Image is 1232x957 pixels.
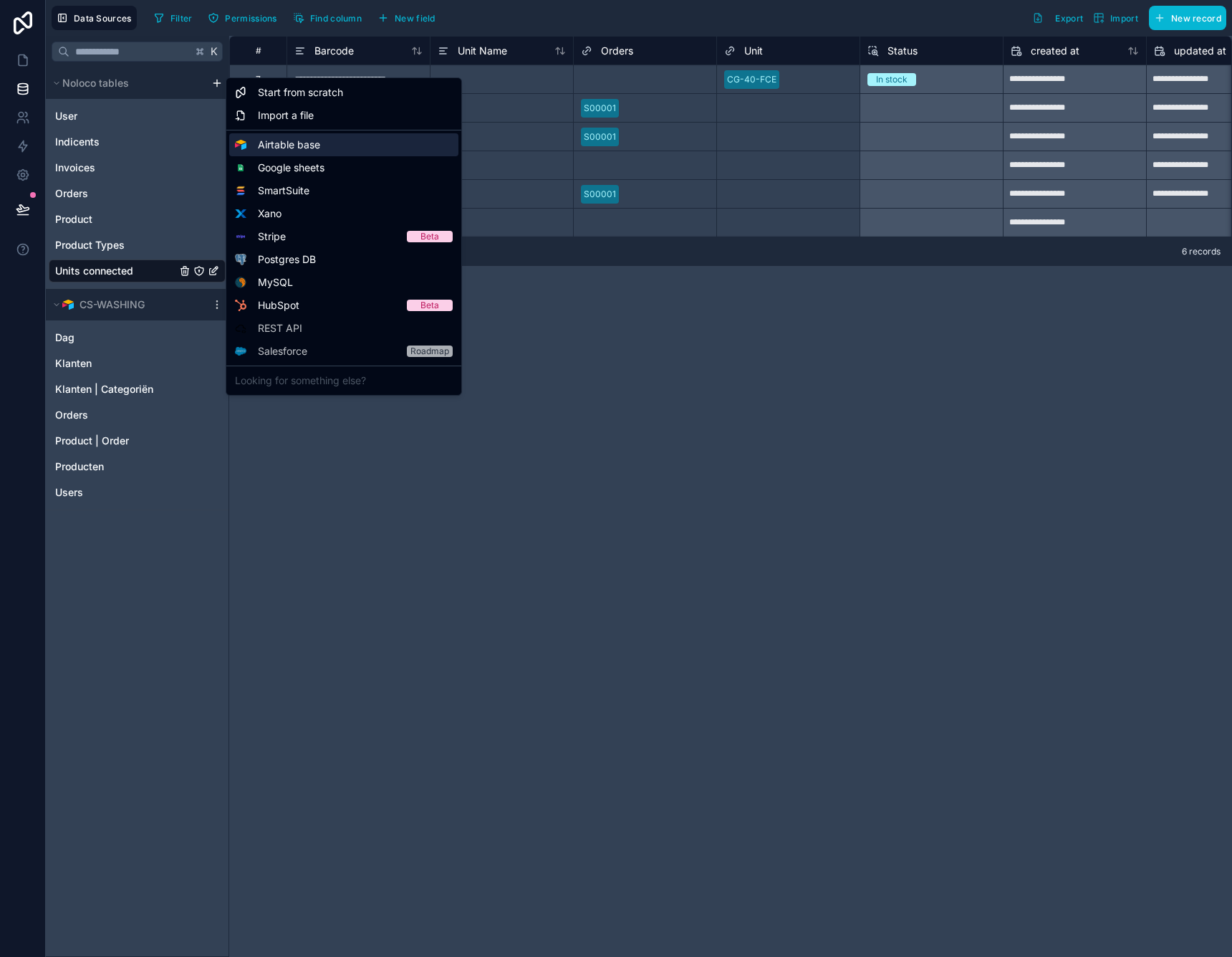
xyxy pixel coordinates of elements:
[235,164,246,172] img: Google sheets logo
[258,321,302,335] span: REST API
[235,231,246,242] img: Stripe logo
[258,138,320,152] span: Airtable base
[420,231,439,242] div: Beta
[258,206,281,221] span: Xano
[258,344,307,358] span: Salesforce
[410,346,449,357] div: Roadmap
[229,369,458,392] div: Looking for something else?
[258,252,316,267] span: Postgres DB
[420,300,439,311] div: Beta
[235,208,246,219] img: Xano logo
[235,277,246,288] img: MySQL logo
[258,108,314,123] span: Import a file
[258,184,309,198] span: SmartSuite
[235,323,246,334] img: API icon
[235,300,246,311] img: HubSpot logo
[235,185,246,196] img: SmartSuite
[258,85,343,100] span: Start from scratch
[258,229,286,244] span: Stripe
[258,298,299,313] span: HubSpot
[235,347,246,355] img: Salesforce
[235,254,246,265] img: Postgres logo
[258,275,293,290] span: MySQL
[235,139,246,151] img: Airtable logo
[258,161,324,175] span: Google sheets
